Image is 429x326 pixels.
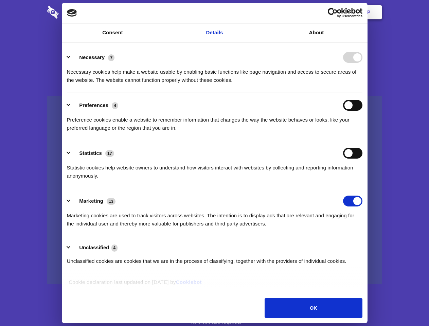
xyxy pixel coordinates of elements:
div: Cookie declaration last updated on [DATE] by [64,278,365,291]
span: 4 [112,102,118,109]
div: Unclassified cookies are cookies that we are in the process of classifying, together with the pro... [67,252,362,265]
span: 4 [111,244,118,251]
span: 7 [108,54,114,61]
a: Consent [62,23,164,42]
a: Wistia video thumbnail [47,96,382,284]
a: About [266,23,368,42]
div: Marketing cookies are used to track visitors across websites. The intention is to display ads tha... [67,206,362,228]
span: 13 [107,198,115,205]
iframe: Drift Widget Chat Controller [395,292,421,318]
label: Marketing [79,198,103,204]
label: Preferences [79,102,108,108]
a: Usercentrics Cookiebot - opens in a new window [303,8,362,18]
label: Necessary [79,54,105,60]
a: Pricing [199,2,229,23]
div: Preference cookies enable a website to remember information that changes the way the website beha... [67,111,362,132]
div: Necessary cookies help make a website usable by enabling basic functions like page navigation and... [67,63,362,84]
a: Cookiebot [176,279,202,285]
button: Preferences (4) [67,100,123,111]
button: Necessary (7) [67,52,119,63]
span: 17 [105,150,114,157]
button: OK [265,298,362,318]
label: Statistics [79,150,102,156]
button: Statistics (17) [67,148,119,159]
a: Login [308,2,338,23]
button: Unclassified (4) [67,243,122,252]
a: Details [164,23,266,42]
img: logo-wordmark-white-trans-d4663122ce5f474addd5e946df7df03e33cb6a1c49d2221995e7729f52c070b2.svg [47,6,105,19]
div: Statistic cookies help website owners to understand how visitors interact with websites by collec... [67,159,362,180]
h4: Auto-redaction of sensitive data, encrypted data sharing and self-destructing private chats. Shar... [47,62,382,84]
h1: Eliminate Slack Data Loss. [47,31,382,55]
a: Contact [275,2,307,23]
button: Marketing (13) [67,196,120,206]
img: logo [67,9,77,17]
